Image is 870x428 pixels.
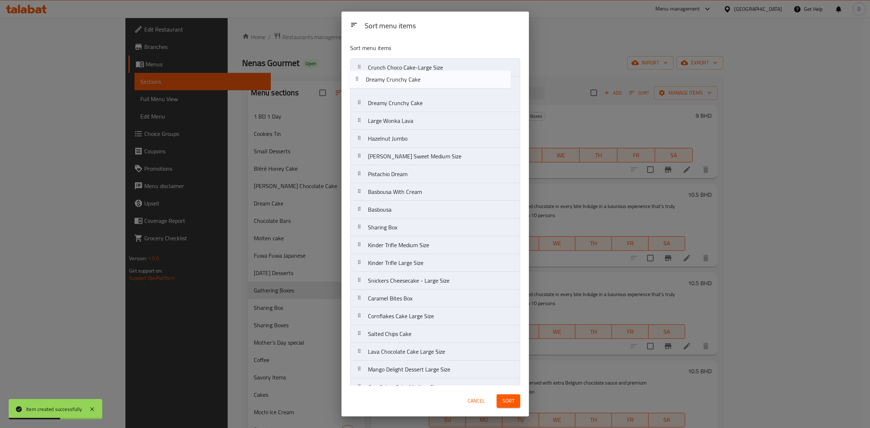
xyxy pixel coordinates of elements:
[350,43,485,53] p: Sort menu items
[362,18,523,34] div: Sort menu items
[468,396,485,406] span: Cancel
[465,394,488,408] button: Cancel
[502,396,514,406] span: Sort
[497,394,520,408] button: Sort
[26,405,82,413] div: Item created successfully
